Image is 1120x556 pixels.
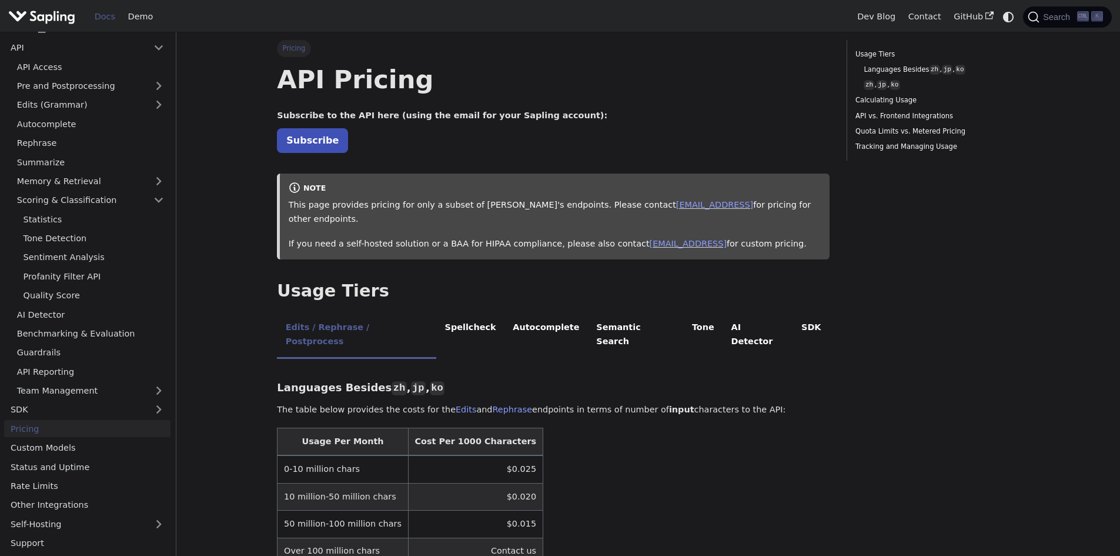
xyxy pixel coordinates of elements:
a: Scoring & Classification [11,192,170,209]
td: $0.015 [408,511,543,538]
h2: Usage Tiers [277,281,830,302]
nav: Breadcrumbs [277,40,830,56]
a: API [4,39,147,56]
th: Cost Per 1000 Characters [408,428,543,456]
a: API Reporting [11,363,170,380]
kbd: K [1091,11,1103,22]
a: Demo [122,8,159,26]
a: Rephrase [11,135,170,152]
a: GitHub [947,8,999,26]
td: $0.025 [408,455,543,483]
a: Tone Detection [17,230,170,247]
a: Sapling.ai [8,8,79,25]
td: 10 million-50 million chars [278,483,408,510]
th: Usage Per Month [278,428,408,456]
strong: input [669,405,694,414]
td: $0.020 [408,483,543,510]
a: Dev Blog [851,8,901,26]
button: Switch between dark and light mode (currently system mode) [1000,8,1017,25]
a: Contact [902,8,948,26]
img: Sapling.ai [8,8,75,25]
a: Edits [456,405,476,414]
button: Collapse sidebar category 'API' [147,39,170,56]
strong: Subscribe to the API here (using the email for your Sapling account): [277,111,607,120]
a: Tracking and Managing Usage [855,141,1015,152]
a: Team Management [11,382,170,399]
a: [EMAIL_ADDRESS] [650,239,727,248]
code: ko [955,65,965,75]
a: Status and Uptime [4,458,170,475]
a: Sentiment Analysis [17,249,170,266]
h3: Languages Besides , , [277,381,830,395]
li: Autocomplete [504,312,588,359]
li: Spellcheck [436,312,504,359]
code: jp [942,65,952,75]
a: [EMAIL_ADDRESS] [676,200,753,209]
a: Statistics [17,211,170,228]
a: Quality Score [17,287,170,304]
button: Search (Ctrl+K) [1023,6,1111,28]
div: note [289,182,821,196]
code: zh [864,80,874,90]
code: ko [890,80,900,90]
code: jp [411,381,426,395]
a: Pricing [4,420,170,437]
a: Guardrails [11,344,170,361]
code: jp [877,80,887,90]
p: This page provides pricing for only a subset of [PERSON_NAME]'s endpoints. Please contact for pri... [289,198,821,227]
code: zh [930,65,940,75]
a: Docs [88,8,122,26]
a: Summarize [11,154,170,171]
a: Autocomplete [11,115,170,132]
a: Languages Besideszh,jp,ko [864,64,1011,75]
a: zh,jp,ko [864,79,1011,91]
code: ko [430,381,444,395]
a: Other Integrations [4,497,170,514]
p: The table below provides the costs for the and endpoints in terms of number of characters to the ... [277,403,830,417]
a: Rate Limits [4,478,170,495]
a: API vs. Frontend Integrations [855,111,1015,122]
li: Semantic Search [588,312,684,359]
td: 0-10 million chars [278,455,408,483]
a: SDK [4,401,147,418]
a: Pre and Postprocessing [11,78,170,95]
a: Subscribe [277,128,348,152]
a: Profanity Filter API [17,268,170,285]
a: Self-Hosting [4,515,170,532]
button: Expand sidebar category 'SDK' [147,401,170,418]
span: Search [1039,12,1077,22]
a: Calculating Usage [855,95,1015,106]
a: Support [4,535,170,552]
a: API Access [11,58,170,75]
p: If you need a self-hosted solution or a BAA for HIPAA compliance, please also contact for custom ... [289,237,821,251]
td: 50 million-100 million chars [278,511,408,538]
li: AI Detector [723,312,793,359]
a: Memory & Retrieval [11,173,170,190]
a: AI Detector [11,306,170,323]
li: Edits / Rephrase / Postprocess [277,312,436,359]
a: Usage Tiers [855,49,1015,60]
span: Pricing [277,40,310,56]
a: Benchmarking & Evaluation [11,325,170,342]
a: Quota Limits vs. Metered Pricing [855,126,1015,137]
code: zh [392,381,406,395]
a: Rephrase [492,405,532,414]
a: Custom Models [4,440,170,457]
li: SDK [793,312,830,359]
li: Tone [684,312,723,359]
a: Edits (Grammar) [11,96,170,114]
h1: API Pricing [277,64,830,95]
